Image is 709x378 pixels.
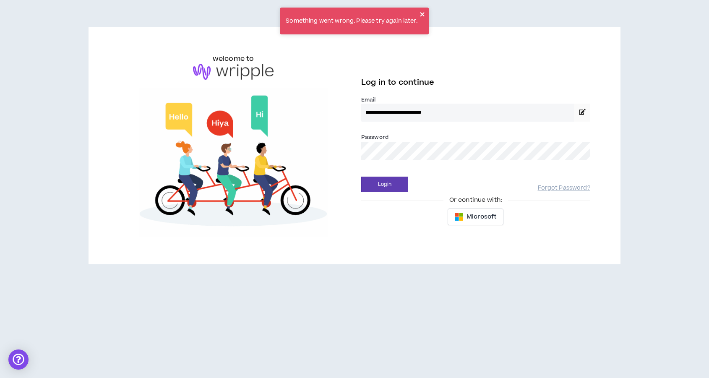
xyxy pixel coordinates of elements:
[361,177,408,192] button: Login
[361,77,434,88] span: Log in to continue
[448,209,503,225] button: Microsoft
[420,11,426,18] button: close
[193,64,274,80] img: logo-brand.png
[361,133,388,141] label: Password
[467,212,496,222] span: Microsoft
[8,349,29,370] div: Open Intercom Messenger
[283,14,420,28] div: Something went wrong. Please try again later.
[119,88,348,237] img: Welcome to Wripple
[443,196,508,205] span: Or continue with:
[213,54,254,64] h6: welcome to
[361,96,590,104] label: Email
[538,184,590,192] a: Forgot Password?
